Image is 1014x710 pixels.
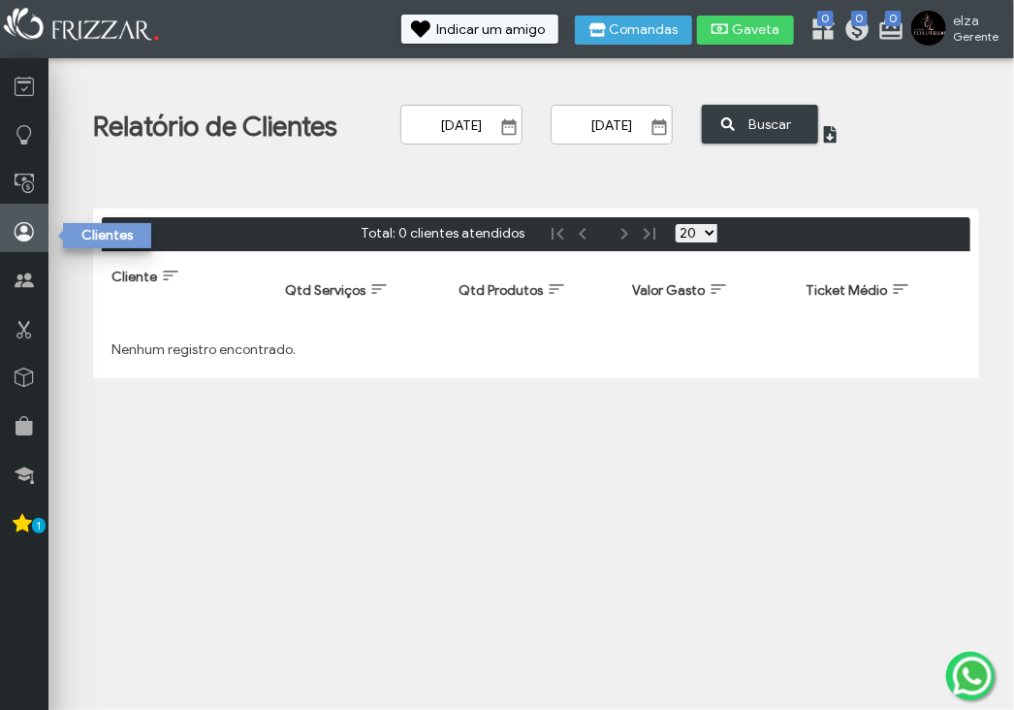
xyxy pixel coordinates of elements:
[355,223,530,243] span: Total: 0 clientes atendidos
[833,113,849,142] span: ui-button
[436,23,545,37] span: Indicar um amigo
[797,251,970,331] th: Ticket Médio: activate to sort column ascending
[623,251,797,331] th: Valor Gasto: activate to sort column ascending
[885,11,902,26] span: 0
[953,13,998,29] span: elza
[809,16,829,47] a: 0
[575,16,692,45] button: Comandas
[93,110,337,144] h1: Relatório de Clientes
[697,16,794,45] button: Gaveta
[102,217,970,251] div: Paginação
[949,653,996,699] img: whatsapp.png
[285,282,365,299] span: Qtd Serviços
[275,251,449,331] th: Qtd Serviços: activate to sort column ascending
[495,117,523,137] button: Show Calendar
[551,105,673,145] input: Data Final
[851,11,868,26] span: 0
[449,251,622,331] th: Qtd Produtos: activate to sort column ascending
[646,117,673,137] button: Show Calendar
[817,11,834,26] span: 0
[819,105,863,148] button: ui-button
[737,110,805,140] span: Buscar
[610,23,679,37] span: Comandas
[102,251,275,331] th: Cliente: activate to sort column ascending
[63,223,151,248] div: Clientes
[953,29,998,44] span: Gerente
[732,23,780,37] span: Gaveta
[843,16,863,47] a: 0
[633,282,706,299] span: Valor Gasto
[911,11,1004,49] a: elza Gerente
[400,105,523,145] input: Data Inicial
[401,15,558,44] button: Indicar um amigo
[459,282,543,299] span: Qtd Produtos
[111,269,157,285] span: Cliente
[807,282,888,299] span: Ticket Médio
[877,16,897,47] a: 0
[32,518,46,533] span: 1
[702,105,818,144] button: Buscar
[102,331,970,370] td: Nenhum registro encontrado.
